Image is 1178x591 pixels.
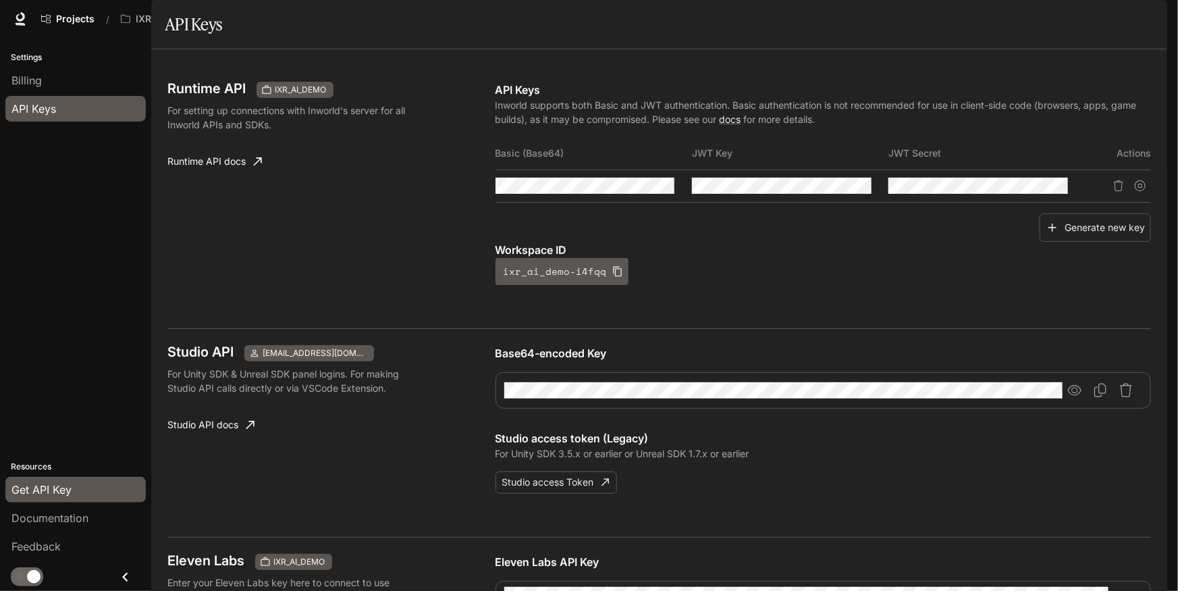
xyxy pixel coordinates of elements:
[255,554,332,570] div: This key will apply to your current workspace only
[720,113,741,125] a: docs
[1129,175,1151,197] button: Suspend API key
[268,556,330,568] span: IXR_AI_DEMO
[167,82,246,95] h3: Runtime API
[165,11,222,38] h1: API Keys
[692,137,888,170] th: JWT Key
[167,345,234,359] h3: Studio API
[496,446,1151,461] p: For Unity SDK 3.5.x or earlier or Unreal SDK 1.7.x or earlier
[56,14,95,25] span: Projects
[496,554,1151,570] p: Eleven Labs API Key
[115,5,219,32] button: Open workspace menu
[496,98,1151,126] p: Inworld supports both Basic and JWT authentication. Basic authentication is not recommended for u...
[888,137,1085,170] th: JWT Secret
[496,430,1151,446] p: Studio access token (Legacy)
[257,347,372,359] span: [EMAIL_ADDRESS][DOMAIN_NAME]
[167,554,244,567] h3: Eleven Labs
[257,82,333,98] div: These keys will apply to your current workspace only
[162,411,260,438] a: Studio API docs
[496,137,692,170] th: Basic (Base64)
[496,345,1151,361] p: Base64-encoded Key
[101,12,115,26] div: /
[167,367,405,395] p: For Unity SDK & Unreal SDK panel logins. For making Studio API calls directly or via VSCode Exten...
[35,5,101,32] a: Go to projects
[1088,378,1113,403] button: Copy Base64-encoded Key
[167,103,405,132] p: For setting up connections with Inworld's server for all Inworld APIs and SDKs.
[162,148,267,175] a: Runtime API docs
[496,258,628,285] button: ixr_ai_demo-i4fqq
[269,84,331,96] span: IXR_AI_DEMO
[496,82,1151,98] p: API Keys
[1108,175,1129,197] button: Delete API key
[496,471,617,494] button: Studio access Token
[496,242,1151,258] p: Workspace ID
[1040,213,1151,242] button: Generate new key
[136,14,198,25] p: IXR_AI_DEMO
[1086,137,1151,170] th: Actions
[244,345,374,361] div: This key applies to current user accounts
